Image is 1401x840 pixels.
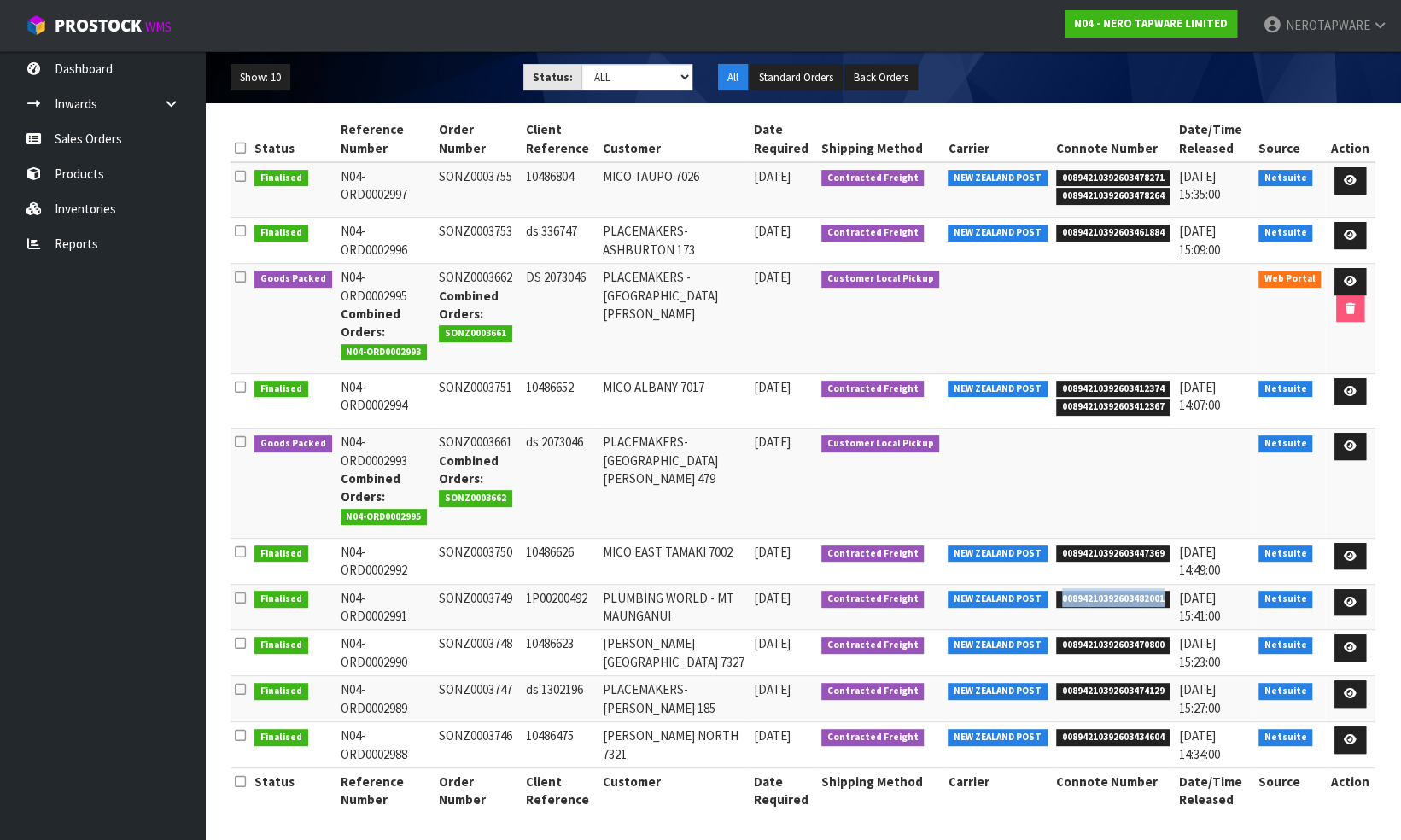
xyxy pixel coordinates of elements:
[1258,591,1313,608] span: Netsuite
[948,729,1048,746] span: NEW ZEALAND POST
[754,727,791,744] span: [DATE]
[598,162,750,218] td: MICO TAUPO 7026
[750,768,817,814] th: Date Required
[435,429,521,539] td: SONZ0003661
[1178,590,1219,624] span: [DATE] 15:41:00
[598,676,750,722] td: PLACEMAKERS-[PERSON_NAME] 185
[1254,116,1326,162] th: Source
[254,225,308,242] span: Finalised
[844,64,918,91] button: Back Orders
[435,373,521,428] td: SONZ0003751
[336,676,435,722] td: N04-ORD0002989
[439,288,499,322] strong: Combined Orders:
[817,116,944,162] th: Shipping Method
[336,162,435,218] td: N04-ORD0002997
[435,768,521,814] th: Order Number
[750,64,843,91] button: Standard Orders
[948,545,1048,563] span: NEW ZEALAND POST
[1178,544,1219,578] span: [DATE] 14:49:00
[1258,545,1313,563] span: Netsuite
[341,344,428,361] span: N04-ORD0002993
[1178,168,1219,202] span: [DATE] 15:35:00
[598,264,750,374] td: PLACEMAKERS - [GEOGRAPHIC_DATA][PERSON_NAME]
[341,306,400,340] strong: Combined Orders:
[1056,591,1170,608] span: 00894210392603482001
[1258,271,1322,288] span: Web Portal
[1056,545,1170,563] span: 00894210392603447369
[754,635,791,651] span: [DATE]
[821,271,940,288] span: Customer Local Pickup
[1258,225,1313,242] span: Netsuite
[948,637,1048,654] span: NEW ZEALAND POST
[336,264,435,374] td: N04-ORD0002995
[439,490,512,507] span: SONZ0003662
[522,264,598,374] td: DS 2073046
[341,470,400,505] strong: Combined Orders:
[948,683,1048,700] span: NEW ZEALAND POST
[1258,637,1313,654] span: Netsuite
[26,15,47,36] img: cube-alt.png
[1056,683,1170,700] span: 00894210392603474129
[254,170,308,187] span: Finalised
[336,116,435,162] th: Reference Number
[1178,727,1219,761] span: [DATE] 14:34:00
[435,218,521,264] td: SONZ0003753
[821,435,940,452] span: Customer Local Pickup
[1178,681,1219,715] span: [DATE] 15:27:00
[821,729,925,746] span: Contracted Freight
[435,676,521,722] td: SONZ0003747
[821,591,925,608] span: Contracted Freight
[1056,188,1170,205] span: 00894210392603478264
[1285,17,1369,33] span: NEROTAPWARE
[435,538,521,584] td: SONZ0003750
[948,381,1048,398] span: NEW ZEALAND POST
[598,722,750,768] td: [PERSON_NAME] NORTH 7321
[522,373,598,428] td: 10486652
[336,584,435,630] td: N04-ORD0002991
[1258,170,1313,187] span: Netsuite
[435,630,521,676] td: SONZ0003748
[1258,435,1313,452] span: Netsuite
[754,590,791,606] span: [DATE]
[336,373,435,428] td: N04-ORD0002994
[948,170,1048,187] span: NEW ZEALAND POST
[598,116,750,162] th: Customer
[254,637,308,654] span: Finalised
[598,429,750,539] td: PLACEMAKERS-[GEOGRAPHIC_DATA][PERSON_NAME] 479
[1056,399,1170,416] span: 00894210392603412367
[522,584,598,630] td: 1P00200492
[145,19,172,35] small: WMS
[598,538,750,584] td: MICO EAST TAMAKI 7002
[821,683,925,700] span: Contracted Freight
[522,429,598,539] td: ds 2073046
[254,729,308,746] span: Finalised
[1074,16,1228,31] strong: N04 - NERO TAPWARE LIMITED
[522,218,598,264] td: ds 336747
[821,170,925,187] span: Contracted Freight
[522,768,598,814] th: Client Reference
[533,70,573,85] strong: Status:
[1174,768,1253,814] th: Date/Time Released
[1056,729,1170,746] span: 00894210392603434604
[948,225,1048,242] span: NEW ZEALAND POST
[341,509,428,526] span: N04-ORD0002995
[821,381,925,398] span: Contracted Freight
[1052,768,1175,814] th: Connote Number
[336,538,435,584] td: N04-ORD0002992
[522,116,598,162] th: Client Reference
[435,162,521,218] td: SONZ0003755
[336,722,435,768] td: N04-ORD0002988
[254,381,308,398] span: Finalised
[1254,768,1326,814] th: Source
[598,630,750,676] td: [PERSON_NAME][GEOGRAPHIC_DATA] 7327
[750,116,817,162] th: Date Required
[598,584,750,630] td: PLUMBING WORLD - MT MAUNGANUI
[1178,379,1219,413] span: [DATE] 14:07:00
[1056,381,1170,398] span: 00894210392603412374
[250,116,336,162] th: Status
[522,538,598,584] td: 10486626
[817,768,944,814] th: Shipping Method
[254,271,332,288] span: Goods Packed
[754,434,791,450] span: [DATE]
[522,676,598,722] td: ds 1302196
